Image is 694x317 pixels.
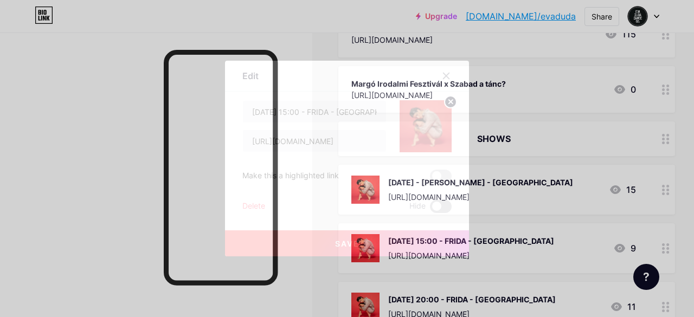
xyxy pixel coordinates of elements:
div: Make this a highlighted link [242,170,339,183]
input: Title [243,101,386,122]
div: Edit [242,69,259,82]
img: link_thumbnail [400,100,452,152]
div: Delete [242,200,265,213]
span: Hide [409,200,426,213]
input: URL [243,130,386,152]
span: Save [335,239,359,248]
button: Save [225,230,469,256]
